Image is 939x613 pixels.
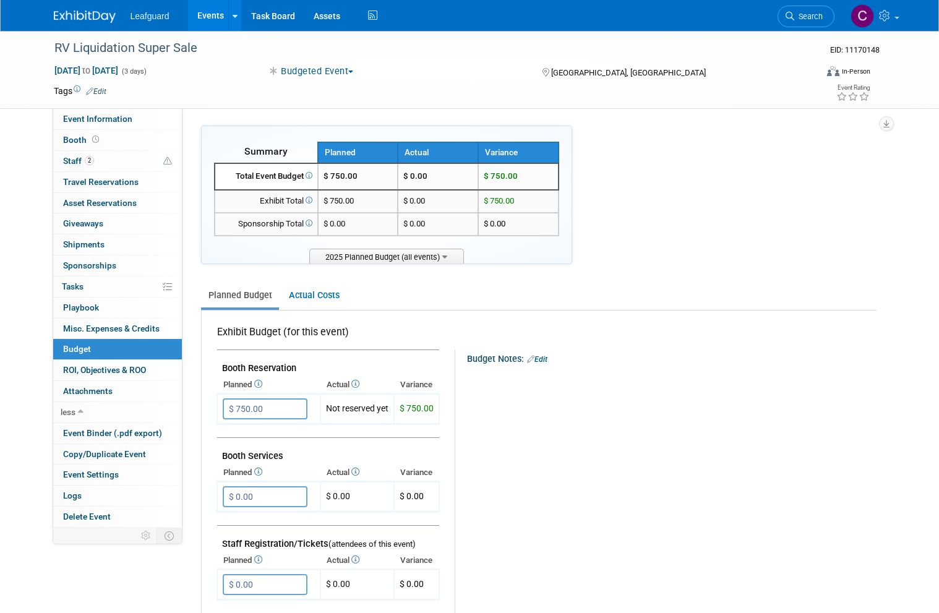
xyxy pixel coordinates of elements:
[63,365,146,375] span: ROI, Objectives & ROO
[53,213,182,234] a: Giveaways
[54,11,116,23] img: ExhibitDay
[217,464,320,481] th: Planned
[328,539,416,549] span: (attendees of this event)
[484,196,514,205] span: $ 750.00
[400,403,434,413] span: $ 750.00
[63,428,162,438] span: Event Binder (.pdf export)
[836,85,870,91] div: Event Rating
[63,177,139,187] span: Travel Reservations
[309,249,464,264] span: 2025 Planned Budget (all events)
[63,198,137,208] span: Asset Reservations
[53,109,182,129] a: Event Information
[320,464,394,481] th: Actual
[63,386,113,396] span: Attachments
[394,376,439,393] th: Variance
[53,444,182,465] a: Copy/Duplicate Event
[61,407,75,417] span: less
[63,344,91,354] span: Budget
[53,130,182,150] a: Booth
[53,193,182,213] a: Asset Reservations
[53,234,182,255] a: Shipments
[63,512,111,521] span: Delete Event
[320,552,394,569] th: Actual
[53,360,182,380] a: ROI, Objectives & ROO
[63,260,116,270] span: Sponsorships
[63,302,99,312] span: Playbook
[484,219,505,228] span: $ 0.00
[324,196,354,205] span: $ 750.00
[398,190,478,213] td: $ 0.00
[53,255,182,276] a: Sponsorships
[394,464,439,481] th: Variance
[394,552,439,569] th: Variance
[478,142,559,163] th: Variance
[841,67,870,76] div: In-Person
[778,6,834,27] a: Search
[467,349,875,366] div: Budget Notes:
[121,67,147,75] span: (3 days)
[63,491,82,500] span: Logs
[156,528,182,544] td: Toggle Event Tabs
[163,156,172,167] span: Potential Scheduling Conflict -- at least one attendee is tagged in another overlapping event.
[320,481,394,512] td: $ 0.00
[220,171,312,182] div: Total Event Budget
[63,324,160,333] span: Misc. Expenses & Credits
[484,171,518,181] span: $ 750.00
[86,87,106,96] a: Edit
[220,218,312,230] div: Sponsorship Total
[281,284,346,307] a: Actual Costs
[53,402,182,422] a: less
[794,12,823,21] span: Search
[62,281,84,291] span: Tasks
[53,319,182,339] a: Misc. Expenses & Credits
[53,507,182,527] a: Delete Event
[217,525,439,552] td: Staff Registration/Tickets
[53,151,182,171] a: Staff2
[398,163,478,190] td: $ 0.00
[851,4,874,28] img: Colleen Kenney
[551,68,706,77] span: [GEOGRAPHIC_DATA], [GEOGRAPHIC_DATA]
[217,552,320,569] th: Planned
[318,142,398,163] th: Planned
[53,381,182,401] a: Attachments
[217,376,320,393] th: Planned
[50,37,801,59] div: RV Liquidation Super Sale
[53,486,182,506] a: Logs
[53,423,182,444] a: Event Binder (.pdf export)
[827,66,839,76] img: Format-Inperson.png
[63,469,119,479] span: Event Settings
[63,135,101,145] span: Booth
[53,276,182,297] a: Tasks
[217,349,439,376] td: Booth Reservation
[750,64,870,83] div: Event Format
[63,114,132,124] span: Event Information
[830,45,880,54] span: Event ID: 11170148
[527,355,547,364] a: Edit
[63,156,94,166] span: Staff
[54,85,106,97] td: Tags
[320,569,394,599] td: $ 0.00
[244,145,288,157] span: Summary
[217,325,434,346] div: Exhibit Budget (for this event)
[220,195,312,207] div: Exhibit Total
[320,376,394,393] th: Actual
[131,11,169,21] span: Leafguard
[217,437,439,464] td: Booth Services
[400,579,424,589] span: $ 0.00
[85,156,94,165] span: 2
[80,66,92,75] span: to
[54,65,119,76] span: [DATE] [DATE]
[135,528,157,544] td: Personalize Event Tab Strip
[320,393,394,424] td: Not reserved yet
[90,135,101,144] span: Booth not reserved yet
[262,65,358,78] button: Budgeted Event
[53,298,182,318] a: Playbook
[53,465,182,485] a: Event Settings
[400,491,424,501] span: $ 0.00
[63,449,146,459] span: Copy/Duplicate Event
[398,213,478,236] td: $ 0.00
[324,219,345,228] span: $ 0.00
[63,218,103,228] span: Giveaways
[63,239,105,249] span: Shipments
[53,172,182,192] a: Travel Reservations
